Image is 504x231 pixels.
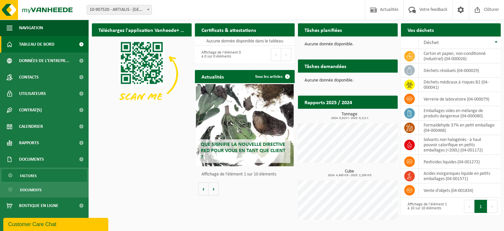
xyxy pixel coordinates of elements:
iframe: chat widget [3,217,110,231]
td: déchets résiduels (04-000029) [419,63,501,78]
span: Contacts [19,69,39,85]
span: Que signifie la nouvelle directive RED pour vous en tant que client ? [201,142,285,160]
p: Aucune donnée disponible. [304,78,391,83]
td: solvants non halogénés - à haut pouvoir calorifique en petits emballages (<200L) (04-001172) [419,135,501,155]
a: Factures [2,169,87,182]
button: Next [487,200,497,213]
td: emballages vides en mélange de produits dangereux (04-000080) [419,106,501,121]
span: Documents [19,151,44,168]
span: Contrat(s) [19,102,42,118]
td: acides inorganiques liquide en petits emballages (04-001571) [419,169,501,183]
img: Download de VHEPlus App [92,36,192,111]
td: formaldéhyde 37% en petit emballage (04-000468) [419,121,501,135]
h2: Tâches demandées [298,59,353,72]
span: Tableau de bord [19,36,54,53]
h2: Tâches planifiées [298,23,348,36]
h2: Vos déchets [401,23,440,36]
td: pesticides liquides (04-001272) [419,155,501,169]
span: 10-907520 - ARTIALIS - LIÈGE [87,5,152,15]
span: Données de l'entrepr... [19,53,69,69]
button: Volgende [209,182,219,196]
button: Previous [271,48,281,61]
span: Navigation [19,20,43,36]
p: Aucune donnée disponible. [304,42,391,47]
span: Déchet [424,40,439,45]
h3: Tonnage [301,112,398,120]
td: vente d'objets (04-001834) [419,183,501,197]
span: Calendrier [19,118,43,135]
span: Documents [20,184,42,196]
button: Next [281,48,291,61]
a: Que signifie la nouvelle directive RED pour vous en tant que client ? [196,84,294,166]
span: 2024: 4,400 m3 - 2025: 2,200 m3 [301,174,398,177]
span: Boutique en ligne [19,197,58,214]
td: verrerie de laboratoire (04-000079) [419,92,501,106]
div: Affichage de l'élément 0 à 0 sur 0 éléments [198,47,241,62]
button: Previous [464,200,474,213]
span: Rapports [19,135,39,151]
h3: Cube [301,169,398,177]
span: Factures [20,170,37,182]
button: 1 [474,200,487,213]
a: Consulter les rapports [341,108,397,122]
span: 2024: 0,813 t - 2025: 0,111 t [301,117,398,120]
div: Affichage de l'élément 1 à 10 sur 10 éléments [404,199,448,214]
span: Utilisateurs [19,85,46,102]
span: 10-907520 - ARTIALIS - LIÈGE [87,5,152,14]
h2: Certificats & attestations [195,23,262,36]
td: carton et papier, non-conditionné (industriel) (04-000026) [419,49,501,63]
span: Conditions d'accepta... [19,214,69,230]
td: déchets médicaux à risques B2 (04-000041) [419,78,501,92]
a: Documents [2,183,87,196]
h2: Rapports 2025 / 2024 [298,96,359,108]
td: Aucune donnée disponible dans le tableau [195,36,295,46]
p: Affichage de l'élément 1 sur 10 éléments [201,172,291,177]
h2: Actualités [195,70,230,83]
h2: Téléchargez l'application Vanheede+ maintenant! [92,23,192,36]
a: Tous les articles [250,70,294,83]
button: Vorige [198,182,209,196]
